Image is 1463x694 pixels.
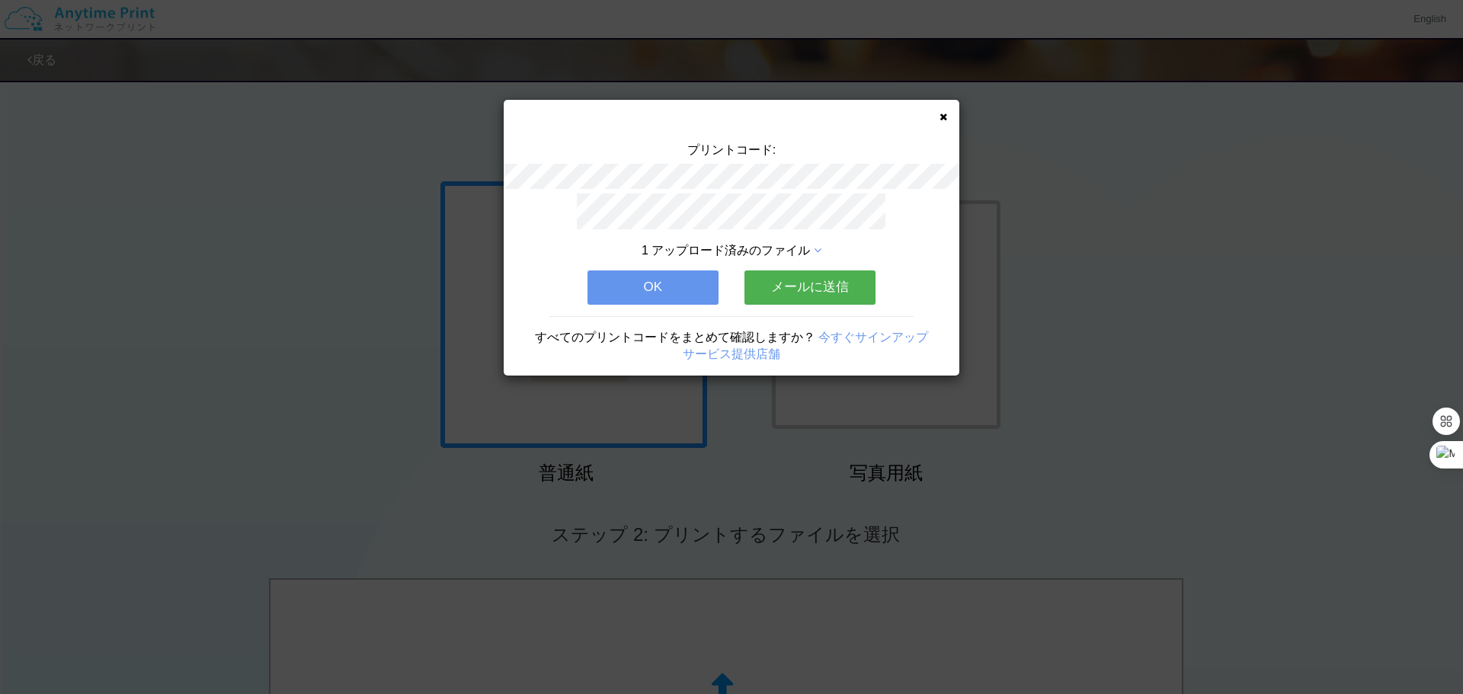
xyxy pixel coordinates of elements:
button: OK [587,270,719,304]
button: メールに送信 [744,270,876,304]
a: サービス提供店舗 [683,347,780,360]
span: 1 アップロード済みのファイル [642,244,810,257]
span: プリントコード: [687,143,776,156]
a: 今すぐサインアップ [818,331,928,344]
span: すべてのプリントコードをまとめて確認しますか？ [535,331,815,344]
